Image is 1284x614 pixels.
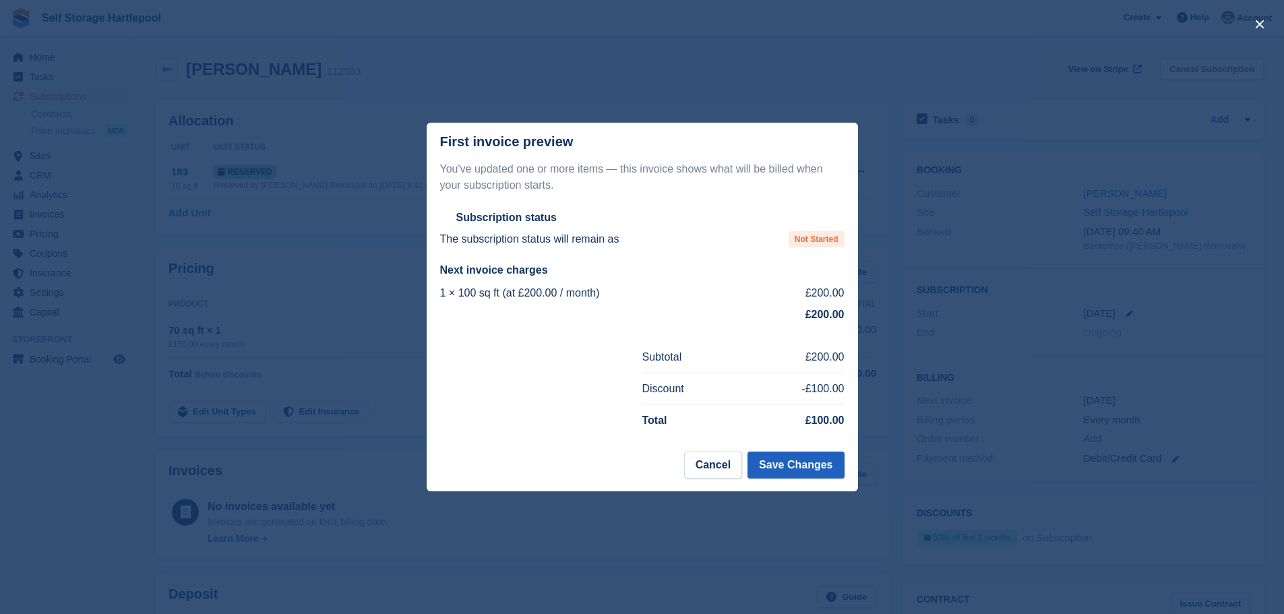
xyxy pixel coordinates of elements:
strong: £200.00 [805,309,845,320]
td: £200.00 [765,282,845,304]
button: Save Changes [747,452,844,479]
h2: Subscription status [456,211,557,224]
td: Discount [642,373,743,404]
strong: Total [642,415,667,426]
p: The subscription status will remain as [440,231,619,247]
td: £200.00 [742,342,844,373]
td: 1 × 100 sq ft (at £200.00 / month) [440,282,765,304]
p: First invoice preview [440,134,574,150]
td: Subtotal [642,342,743,373]
button: close [1249,13,1271,35]
span: Not Started [789,231,845,247]
td: -£100.00 [742,373,844,404]
p: You've updated one or more items — this invoice shows what will be billed when your subscription ... [440,161,845,193]
strong: £100.00 [805,415,845,426]
h2: Next invoice charges [440,264,845,277]
button: Cancel [684,452,742,479]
